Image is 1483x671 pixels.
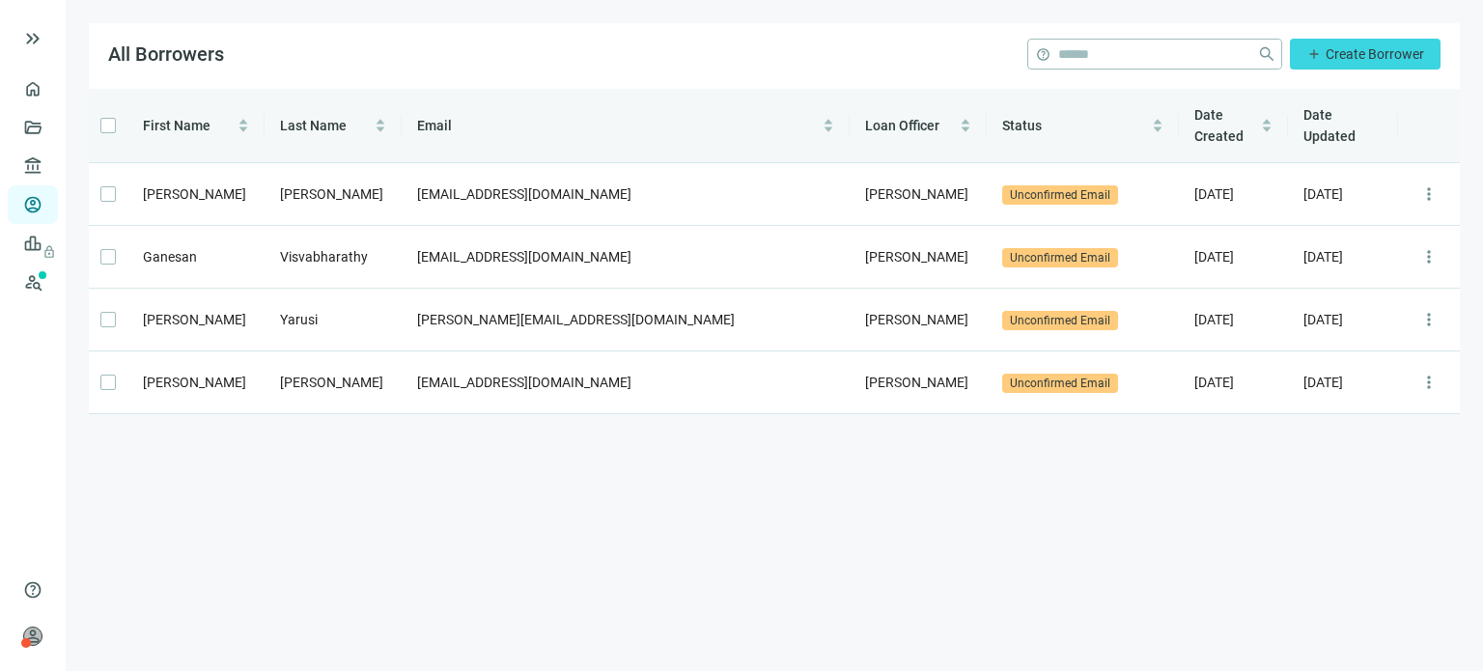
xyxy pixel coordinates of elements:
span: more_vert [1419,184,1439,204]
span: Email [417,118,452,133]
span: [DATE] [1194,375,1234,390]
span: [DATE] [1194,249,1234,265]
span: [DATE] [1194,312,1234,327]
span: Yarusi [280,312,318,327]
span: Unconfirmed Email [1002,248,1118,267]
span: [DATE] [1303,249,1343,265]
span: Visvabharathy [280,249,368,265]
span: [EMAIL_ADDRESS][DOMAIN_NAME] [417,186,631,202]
span: [PERSON_NAME] [865,375,968,390]
span: more_vert [1419,310,1439,329]
span: [PERSON_NAME] [865,186,968,202]
span: [PERSON_NAME] [280,375,383,390]
span: [PERSON_NAME] [143,312,246,327]
span: Loan Officer [865,118,939,133]
span: Ganesan [143,249,197,265]
span: person [23,627,42,646]
button: more_vert [1413,304,1444,335]
span: [DATE] [1303,375,1343,390]
span: help [1036,47,1050,62]
span: Date Created [1194,107,1244,144]
span: Last Name [280,118,347,133]
span: All Borrowers [108,42,224,66]
span: First Name [143,118,210,133]
span: [PERSON_NAME] [865,312,968,327]
span: [PERSON_NAME] [143,375,246,390]
span: [DATE] [1303,186,1343,202]
button: more_vert [1413,367,1444,398]
span: [EMAIL_ADDRESS][DOMAIN_NAME] [417,375,631,390]
span: Status [1002,118,1042,133]
span: Unconfirmed Email [1002,311,1118,330]
span: [PERSON_NAME] [143,186,246,202]
button: more_vert [1413,241,1444,272]
button: addCreate Borrower [1290,39,1441,70]
button: keyboard_double_arrow_right [21,27,44,50]
span: add [1306,46,1322,62]
span: [EMAIL_ADDRESS][DOMAIN_NAME] [417,249,631,265]
span: help [23,580,42,600]
span: [PERSON_NAME] [280,186,383,202]
span: [DATE] [1303,312,1343,327]
span: Date Updated [1303,107,1356,144]
span: Unconfirmed Email [1002,185,1118,205]
span: more_vert [1419,373,1439,392]
span: [DATE] [1194,186,1234,202]
span: Unconfirmed Email [1002,374,1118,393]
span: Create Borrower [1326,46,1424,62]
button: more_vert [1413,179,1444,210]
span: [PERSON_NAME][EMAIL_ADDRESS][DOMAIN_NAME] [417,312,735,327]
span: more_vert [1419,247,1439,266]
span: [PERSON_NAME] [865,249,968,265]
